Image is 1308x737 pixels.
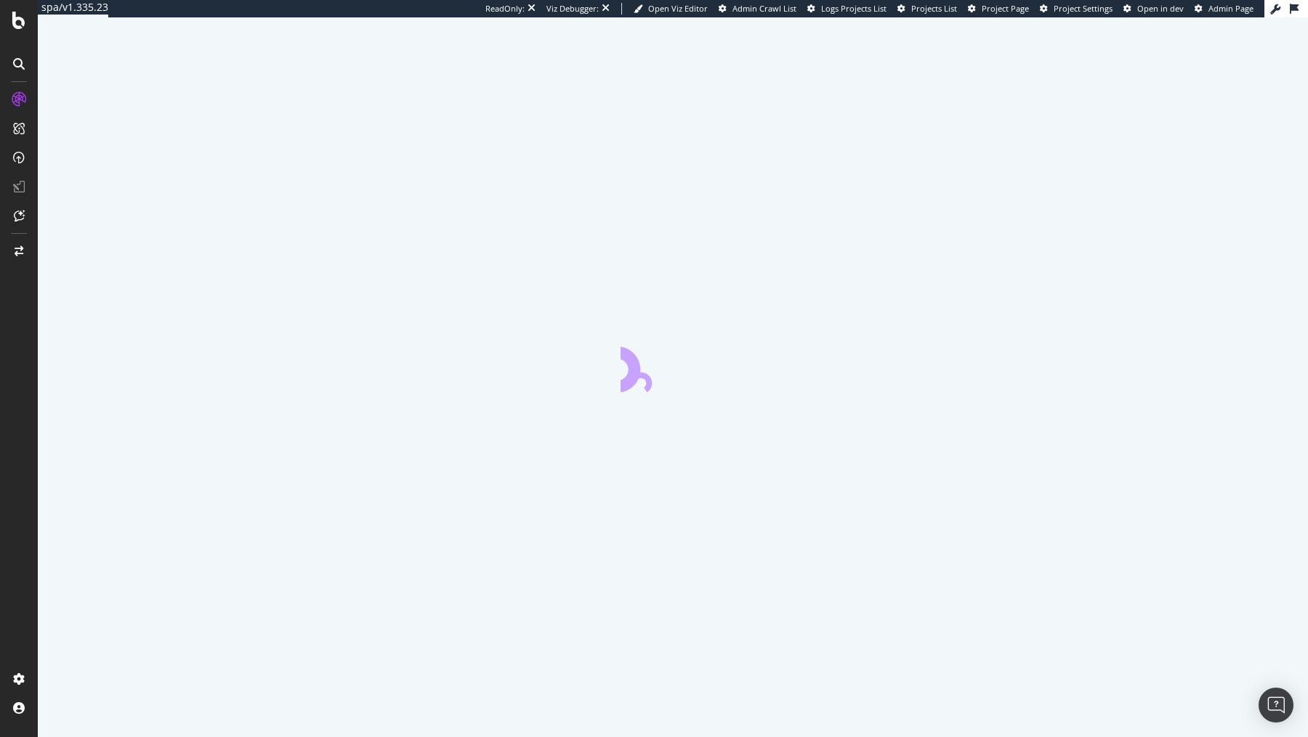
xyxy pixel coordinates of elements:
[807,3,887,15] a: Logs Projects List
[1195,3,1253,15] a: Admin Page
[621,340,725,392] div: animation
[1054,3,1113,14] span: Project Settings
[982,3,1029,14] span: Project Page
[546,3,599,15] div: Viz Debugger:
[719,3,796,15] a: Admin Crawl List
[648,3,708,14] span: Open Viz Editor
[1137,3,1184,14] span: Open in dev
[897,3,957,15] a: Projects List
[1208,3,1253,14] span: Admin Page
[1123,3,1184,15] a: Open in dev
[732,3,796,14] span: Admin Crawl List
[1259,688,1293,722] div: Open Intercom Messenger
[911,3,957,14] span: Projects List
[821,3,887,14] span: Logs Projects List
[968,3,1029,15] a: Project Page
[485,3,525,15] div: ReadOnly:
[1040,3,1113,15] a: Project Settings
[634,3,708,15] a: Open Viz Editor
